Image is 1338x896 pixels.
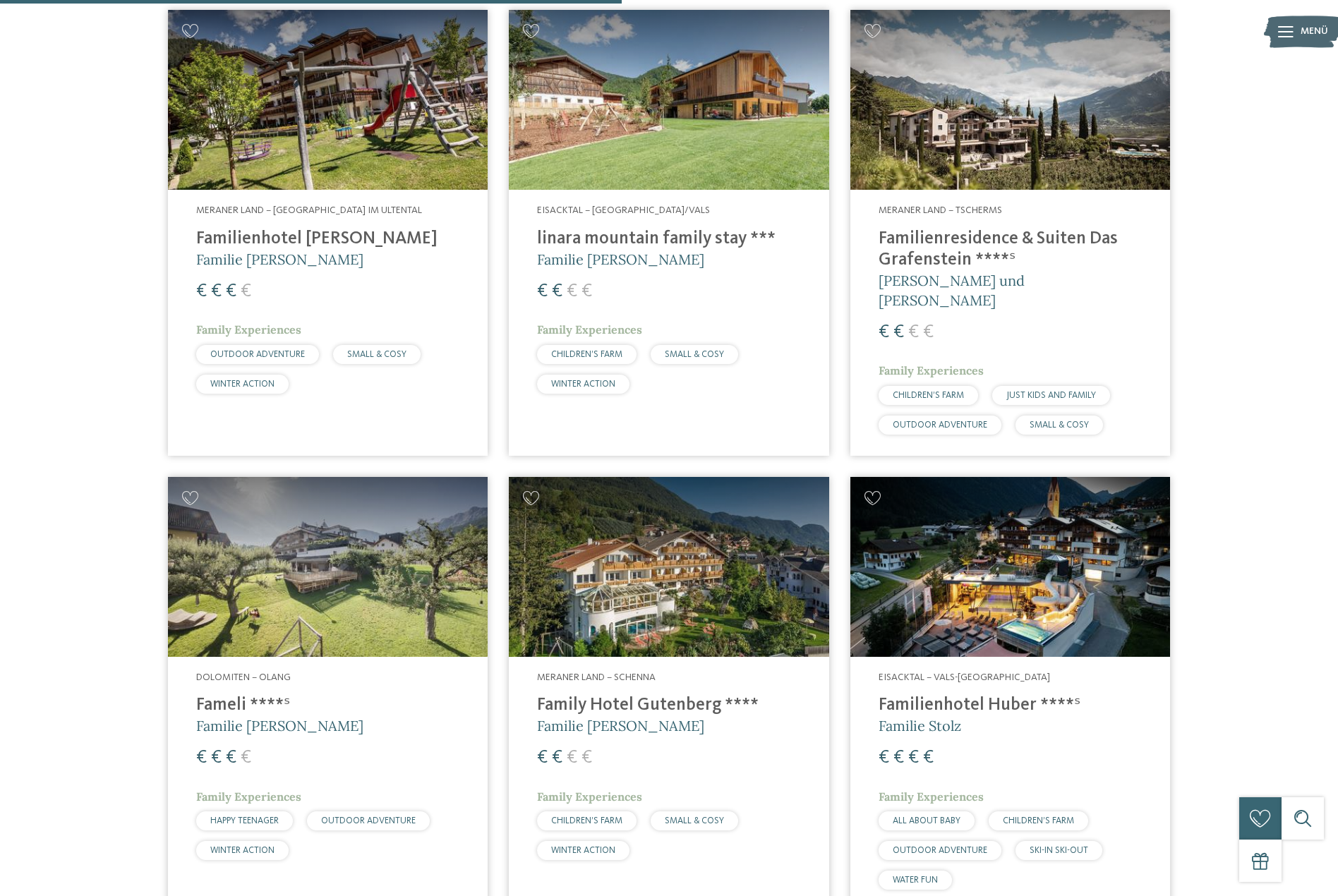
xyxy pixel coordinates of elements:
[1003,816,1074,825] span: CHILDREN’S FARM
[893,391,964,400] span: CHILDREN’S FARM
[210,350,305,359] span: OUTDOOR ADVENTURE
[537,717,704,734] span: Familie [PERSON_NAME]
[879,672,1050,682] span: Eisacktal – Vals-[GEOGRAPHIC_DATA]
[893,846,987,855] span: OUTDOOR ADVENTURE
[168,10,488,190] img: Familienhotels gesucht? Hier findet ihr die besten!
[347,350,406,359] span: SMALL & COSY
[551,816,622,825] span: CHILDREN’S FARM
[665,816,724,825] span: SMALL & COSY
[581,749,592,767] span: €
[196,749,207,767] span: €
[196,205,422,215] span: Meraner Land – [GEOGRAPHIC_DATA] im Ultental
[226,749,236,767] span: €
[893,749,904,767] span: €
[1030,420,1089,430] span: SMALL & COSY
[196,717,363,734] span: Familie [PERSON_NAME]
[879,229,1142,271] h4: Familienresidence & Suiten Das Grafenstein ****ˢ
[210,380,275,389] span: WINTER ACTION
[581,282,592,301] span: €
[196,250,363,268] span: Familie [PERSON_NAME]
[196,282,207,301] span: €
[210,846,275,855] span: WINTER ACTION
[551,380,615,389] span: WINTER ACTION
[168,477,488,657] img: Familienhotels gesucht? Hier findet ihr die besten!
[1030,846,1088,855] span: SKI-IN SKI-OUT
[1006,391,1096,400] span: JUST KIDS AND FAMILY
[509,477,828,657] img: Family Hotel Gutenberg ****
[665,350,724,359] span: SMALL & COSY
[168,10,488,455] a: Familienhotels gesucht? Hier findet ihr die besten! Meraner Land – [GEOGRAPHIC_DATA] im Ultental ...
[241,282,251,301] span: €
[879,717,961,734] span: Familie Stolz
[879,272,1025,309] span: [PERSON_NAME] und [PERSON_NAME]
[226,282,236,301] span: €
[893,420,987,430] span: OUTDOOR ADVENTURE
[908,749,919,767] span: €
[893,816,960,825] span: ALL ABOUT BABY
[537,322,642,337] span: Family Experiences
[210,816,279,825] span: HAPPY TEENAGER
[537,672,656,682] span: Meraner Land – Schenna
[893,876,938,885] span: WATER FUN
[879,323,889,341] span: €
[537,749,548,767] span: €
[893,323,904,341] span: €
[923,749,934,767] span: €
[537,229,800,250] h4: linara mountain family stay ***
[551,846,615,855] span: WINTER ACTION
[908,323,919,341] span: €
[196,789,301,804] span: Family Experiences
[567,749,577,767] span: €
[879,205,1002,215] span: Meraner Land – Tscherms
[196,322,301,337] span: Family Experiences
[211,749,222,767] span: €
[879,695,1142,716] h4: Familienhotel Huber ****ˢ
[552,749,562,767] span: €
[537,695,800,716] h4: Family Hotel Gutenberg ****
[211,282,222,301] span: €
[196,672,291,682] span: Dolomiten – Olang
[850,477,1170,657] img: Familienhotels gesucht? Hier findet ihr die besten!
[879,363,984,377] span: Family Experiences
[552,282,562,301] span: €
[923,323,934,341] span: €
[850,10,1170,455] a: Familienhotels gesucht? Hier findet ihr die besten! Meraner Land – Tscherms Familienresidence & S...
[509,10,828,455] a: Familienhotels gesucht? Hier findet ihr die besten! Eisacktal – [GEOGRAPHIC_DATA]/Vals linara mou...
[537,250,704,268] span: Familie [PERSON_NAME]
[241,749,251,767] span: €
[850,10,1170,190] img: Familienhotels gesucht? Hier findet ihr die besten!
[537,282,548,301] span: €
[537,205,710,215] span: Eisacktal – [GEOGRAPHIC_DATA]/Vals
[321,816,416,825] span: OUTDOOR ADVENTURE
[196,229,459,250] h4: Familienhotel [PERSON_NAME]
[879,789,984,804] span: Family Experiences
[879,749,889,767] span: €
[509,10,828,190] img: Familienhotels gesucht? Hier findet ihr die besten!
[551,350,622,359] span: CHILDREN’S FARM
[537,789,642,804] span: Family Experiences
[567,282,577,301] span: €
